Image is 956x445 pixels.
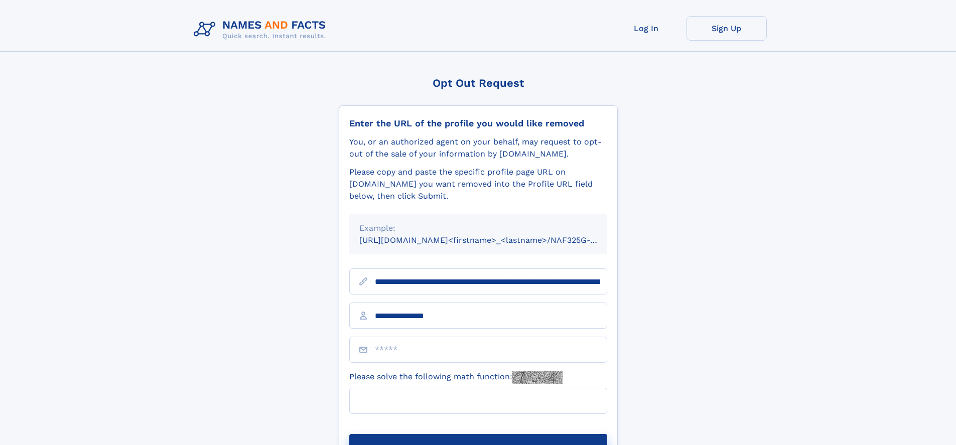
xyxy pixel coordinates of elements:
div: Opt Out Request [339,77,618,89]
img: Logo Names and Facts [190,16,334,43]
div: Enter the URL of the profile you would like removed [349,118,607,129]
div: Please copy and paste the specific profile page URL on [DOMAIN_NAME] you want removed into the Pr... [349,166,607,202]
small: [URL][DOMAIN_NAME]<firstname>_<lastname>/NAF325G-xxxxxxxx [359,235,626,245]
div: Example: [359,222,597,234]
a: Sign Up [687,16,767,41]
div: You, or an authorized agent on your behalf, may request to opt-out of the sale of your informatio... [349,136,607,160]
a: Log In [606,16,687,41]
label: Please solve the following math function: [349,371,563,384]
